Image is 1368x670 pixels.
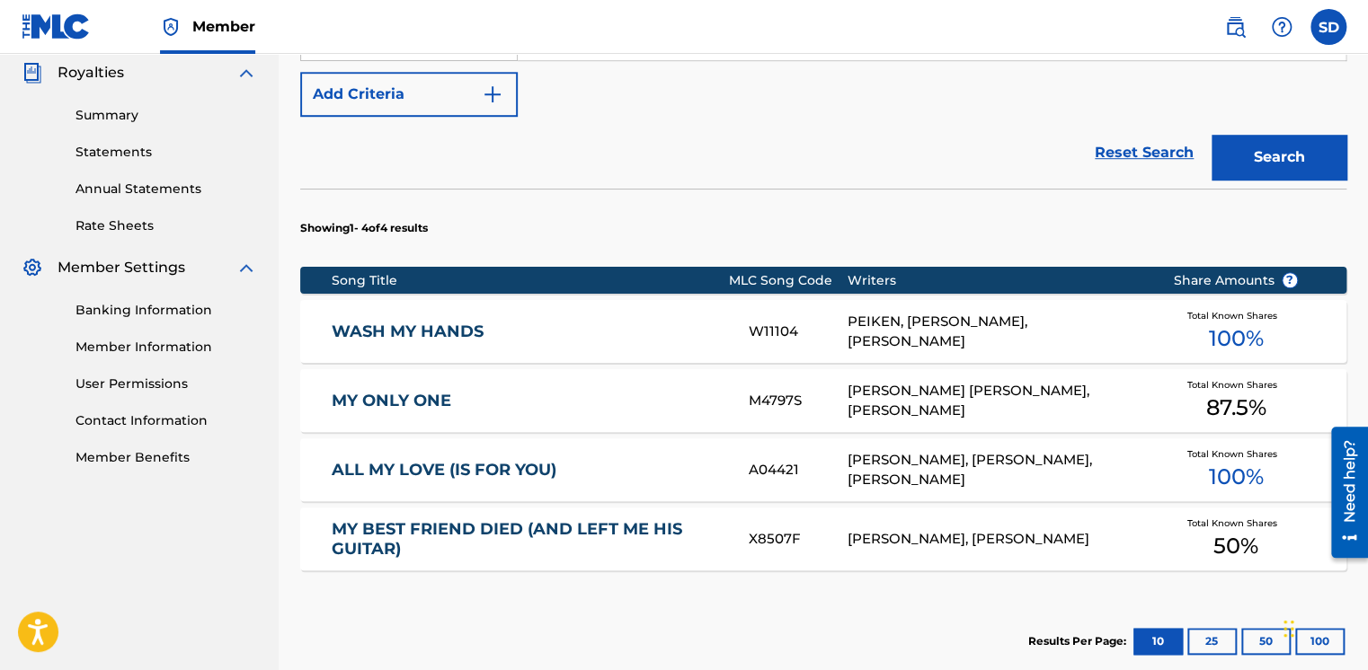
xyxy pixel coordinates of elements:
[22,257,43,278] img: Member Settings
[332,460,724,480] a: ALL MY LOVE (IS FOR YOU)
[332,271,728,290] div: Song Title
[1028,633,1131,649] p: Results Per Page:
[300,72,518,117] button: Add Criteria
[1271,16,1292,38] img: help
[76,448,257,467] a: Member Benefits
[76,301,257,320] a: Banking Information
[235,257,257,278] img: expand
[748,322,848,342] div: W11104
[1187,628,1237,655] button: 25
[1217,9,1253,45] a: Public Search
[1187,516,1284,530] span: Total Known Shares
[1278,584,1368,670] iframe: Chat Widget
[332,391,724,411] a: MY ONLY ONE
[58,257,185,278] span: Member Settings
[1086,133,1203,172] a: Reset Search
[1174,271,1298,290] span: Share Amounts
[1224,16,1246,38] img: search
[848,381,1146,421] div: [PERSON_NAME] [PERSON_NAME], [PERSON_NAME]
[748,529,848,550] div: X8507F
[1212,135,1346,180] button: Search
[76,143,257,162] a: Statements
[848,312,1146,352] div: PEIKEN, [PERSON_NAME], [PERSON_NAME]
[728,271,848,290] div: MLC Song Code
[1283,273,1297,287] span: ?
[482,84,503,105] img: 9d2ae6d4665cec9f34b9.svg
[58,62,124,84] span: Royalties
[1133,628,1183,655] button: 10
[192,16,255,37] span: Member
[76,180,257,198] a: Annual Statements
[76,411,257,430] a: Contact Information
[1284,602,1294,656] div: Drag
[1187,309,1284,322] span: Total Known Shares
[76,338,257,357] a: Member Information
[748,460,848,480] div: A04421
[1310,9,1346,45] div: User Menu
[1205,392,1266,424] span: 87.5 %
[1187,447,1284,461] span: Total Known Shares
[1187,378,1284,392] span: Total Known Shares
[748,391,848,411] div: M4797S
[235,62,257,84] img: expand
[1264,9,1300,45] div: Help
[76,106,257,125] a: Summary
[848,450,1146,490] div: [PERSON_NAME], [PERSON_NAME], [PERSON_NAME]
[1208,322,1263,355] span: 100 %
[1241,628,1291,655] button: 50
[332,519,724,560] a: MY BEST FRIEND DIED (AND LEFT ME HIS GUITAR)
[332,322,724,342] a: WASH MY HANDS
[848,529,1146,550] div: [PERSON_NAME], [PERSON_NAME]
[22,13,91,40] img: MLC Logo
[76,375,257,393] a: User Permissions
[22,62,43,84] img: Royalties
[76,216,257,235] a: Rate Sheets
[1208,461,1263,493] span: 100 %
[160,16,182,38] img: Top Rightsholder
[300,220,428,236] p: Showing 1 - 4 of 4 results
[1318,419,1368,564] iframe: Resource Center
[848,271,1146,290] div: Writers
[1213,530,1258,562] span: 50 %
